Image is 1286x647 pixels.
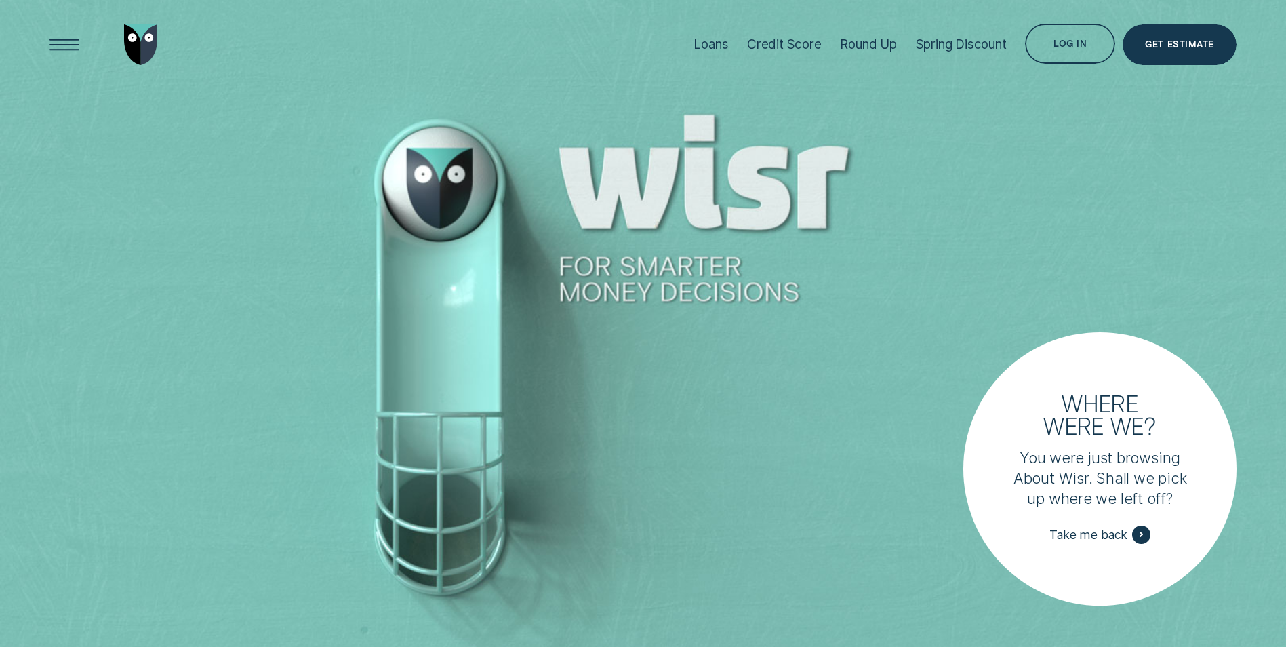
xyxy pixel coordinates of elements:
h3: Where were we? [1034,392,1166,437]
p: You were just browsing About Wisr. Shall we pick up where we left off? [1010,448,1190,509]
a: Where were we?You were just browsing About Wisr. Shall we pick up where we left off?Take me back [963,332,1237,606]
img: Wisr [124,24,158,65]
button: Open Menu [44,24,85,65]
div: Loans [694,37,728,52]
button: Log in [1025,24,1115,64]
div: Spring Discount [916,37,1007,52]
a: Get Estimate [1123,24,1237,65]
div: Credit Score [747,37,822,52]
span: Take me back [1049,528,1127,543]
div: Round Up [840,37,897,52]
